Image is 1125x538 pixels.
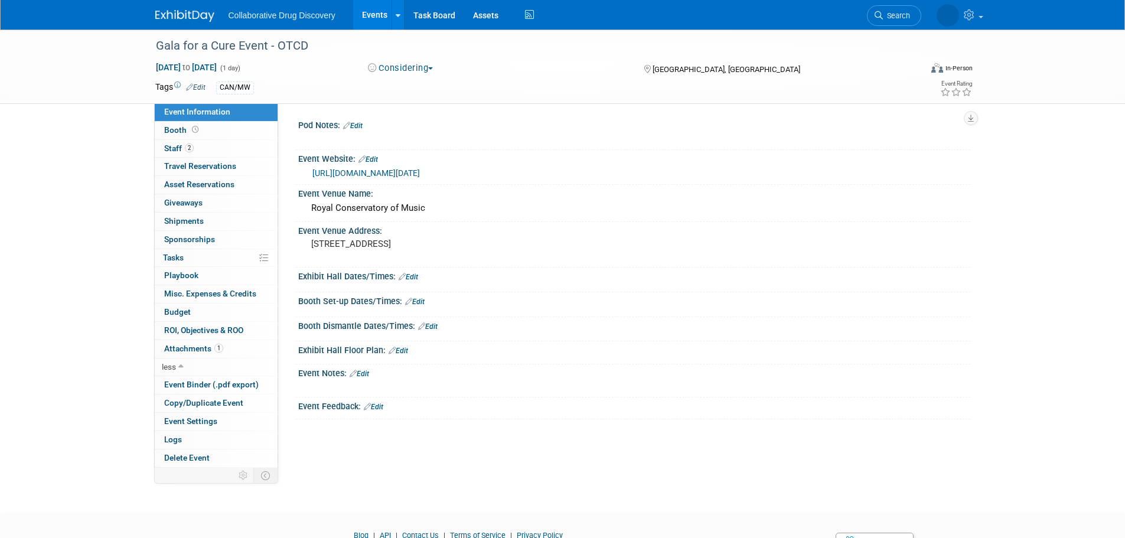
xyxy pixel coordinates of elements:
span: Attachments [164,344,223,353]
span: Logs [164,435,182,444]
a: Edit [343,122,363,130]
span: Event Binder (.pdf export) [164,380,259,389]
span: Collaborative Drug Discovery [229,11,335,20]
a: Giveaways [155,194,278,212]
div: In-Person [945,64,973,73]
img: Juan Gijzelaar [937,4,959,27]
div: Royal Conservatory of Music [307,199,961,217]
a: Edit [350,370,369,378]
a: Misc. Expenses & Credits [155,285,278,303]
span: Search [883,11,910,20]
a: Event Binder (.pdf export) [155,376,278,394]
td: Tags [155,81,206,94]
a: ROI, Objectives & ROO [155,322,278,340]
a: Delete Event [155,449,278,467]
a: Travel Reservations [155,158,278,175]
span: 1 [214,344,223,353]
a: Edit [389,347,408,355]
span: Booth not reserved yet [190,125,201,134]
span: Booth [164,125,201,135]
span: Giveaways [164,198,203,207]
div: Event Website: [298,150,970,165]
a: Asset Reservations [155,176,278,194]
a: Tasks [155,249,278,267]
a: Edit [418,322,438,331]
a: Sponsorships [155,231,278,249]
a: Edit [186,83,206,92]
span: Shipments [164,216,204,226]
span: Staff [164,144,194,153]
span: Event Settings [164,416,217,426]
div: Booth Dismantle Dates/Times: [298,317,970,332]
div: Event Format [852,61,973,79]
span: Tasks [163,253,184,262]
span: Misc. Expenses & Credits [164,289,256,298]
button: Considering [364,62,438,74]
a: Shipments [155,213,278,230]
span: [DATE] [DATE] [155,62,217,73]
a: Staff2 [155,140,278,158]
a: Edit [364,403,383,411]
span: Copy/Duplicate Event [164,398,243,407]
span: Travel Reservations [164,161,236,171]
div: Event Feedback: [298,397,970,413]
a: Budget [155,304,278,321]
span: 2 [185,144,194,152]
a: Attachments1 [155,340,278,358]
div: Event Notes: [298,364,970,380]
div: Pod Notes: [298,116,970,132]
div: Booth Set-up Dates/Times: [298,292,970,308]
div: Event Venue Address: [298,222,970,237]
td: Toggle Event Tabs [253,468,278,483]
a: [URL][DOMAIN_NAME][DATE] [312,168,420,178]
a: Playbook [155,267,278,285]
pre: [STREET_ADDRESS] [311,239,565,249]
span: Sponsorships [164,234,215,244]
div: CAN/MW [216,81,254,94]
div: Exhibit Hall Floor Plan: [298,341,970,357]
a: Logs [155,431,278,449]
img: ExhibitDay [155,10,214,22]
td: Personalize Event Tab Strip [233,468,254,483]
span: less [162,362,176,371]
span: [GEOGRAPHIC_DATA], [GEOGRAPHIC_DATA] [653,65,800,74]
a: Booth [155,122,278,139]
div: Event Venue Name: [298,185,970,200]
span: (1 day) [219,64,240,72]
span: Asset Reservations [164,180,234,189]
span: Event Information [164,107,230,116]
span: to [181,63,192,72]
a: less [155,358,278,376]
div: Gala for a Cure Event - OTCD [152,35,904,57]
a: Event Settings [155,413,278,431]
span: ROI, Objectives & ROO [164,325,243,335]
span: Playbook [164,270,198,280]
span: Budget [164,307,191,317]
img: Format-Inperson.png [931,63,943,73]
div: Exhibit Hall Dates/Times: [298,268,970,283]
a: Edit [399,273,418,281]
div: Event Rating [940,81,972,87]
a: Edit [405,298,425,306]
a: Edit [358,155,378,164]
a: Search [867,5,921,26]
a: Copy/Duplicate Event [155,394,278,412]
span: Delete Event [164,453,210,462]
a: Event Information [155,103,278,121]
